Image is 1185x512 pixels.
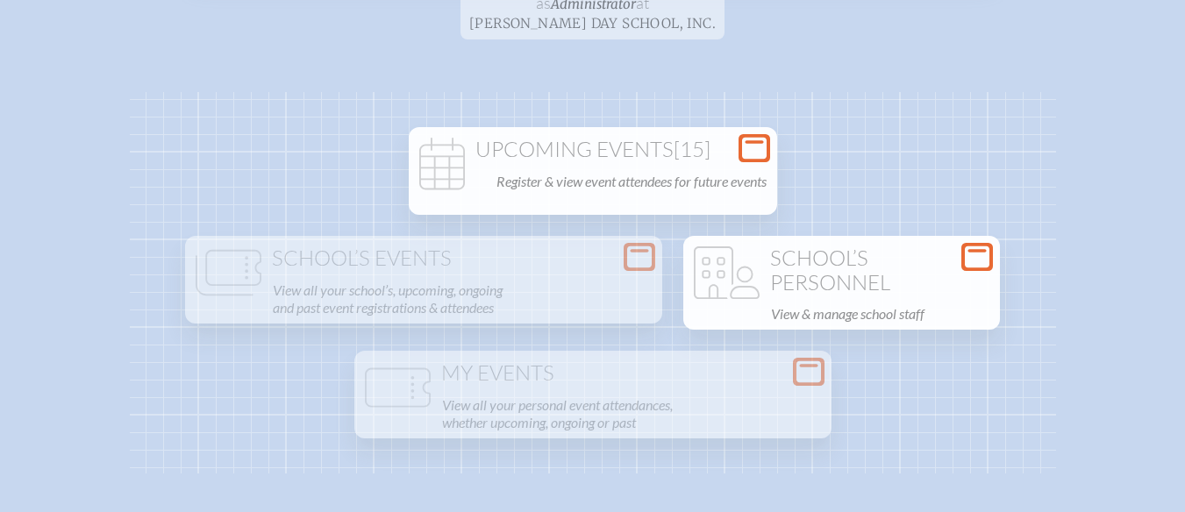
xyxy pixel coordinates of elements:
[416,138,770,162] h1: Upcoming Events
[442,393,821,435] p: View all your personal event attendances, whether upcoming, ongoing or past
[771,302,989,326] p: View & manage school staff
[496,169,767,194] p: Register & view event attendees for future events
[674,136,710,162] span: [15]
[690,246,993,295] h1: School’s Personnel
[361,361,825,386] h1: My Events
[273,278,652,320] p: View all your school’s, upcoming, ongoing and past event registrations & attendees
[192,246,655,271] h1: School’s Events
